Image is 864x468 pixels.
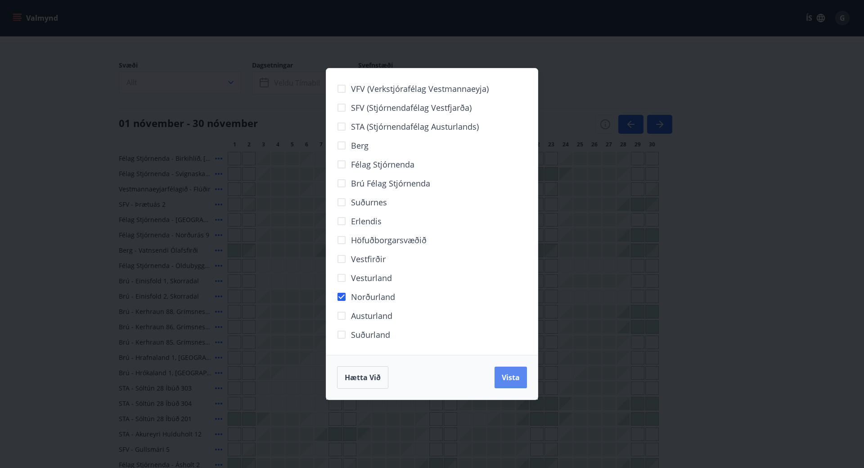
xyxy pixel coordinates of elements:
span: Vestfirðir [351,253,386,265]
button: Hætta við [337,366,388,389]
span: Erlendis [351,215,382,227]
span: Suðurland [351,329,390,341]
span: STA (Stjórnendafélag Austurlands) [351,121,479,132]
span: Höfuðborgarsvæðið [351,234,427,246]
span: Félag stjórnenda [351,159,414,170]
span: SFV (Stjórnendafélag Vestfjarða) [351,102,472,114]
span: Norðurland [351,291,395,303]
span: Hætta við [345,373,381,382]
span: VFV (Verkstjórafélag Vestmannaeyja) [351,83,489,95]
span: Brú félag stjórnenda [351,177,430,189]
span: Vesturland [351,272,392,284]
span: Suðurnes [351,196,387,208]
span: Vista [502,373,520,382]
button: Vista [495,367,527,388]
span: Berg [351,140,369,151]
span: Austurland [351,310,392,322]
